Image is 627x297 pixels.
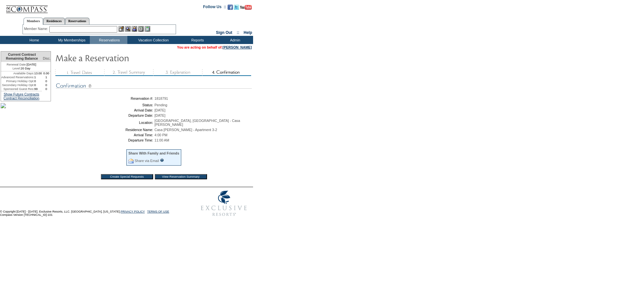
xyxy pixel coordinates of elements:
[43,56,51,60] span: Disc.
[177,45,252,49] span: You are acting on behalf of:
[1,71,34,75] td: Available Days:
[244,30,252,35] a: Help
[154,103,167,107] span: Pending
[154,113,166,117] span: [DATE]
[153,69,202,76] img: step3_state3.gif
[128,151,179,155] div: Share With Family and Friends
[1,67,42,71] td: 20 Day
[57,128,153,132] td: Residence Name:
[1,79,34,83] td: Primary Holiday Opt:
[42,79,51,83] td: 0
[65,18,89,24] a: Reservations
[15,36,52,44] td: Home
[55,69,104,76] img: step1_state3.gif
[203,4,226,12] td: Follow Us ::
[42,87,51,91] td: 0
[135,159,159,163] a: Share via Email
[42,71,51,75] td: 0.00
[154,128,217,132] span: Casa [PERSON_NAME] - Apartment 3-2
[57,97,153,100] td: Reservation #:
[34,79,42,83] td: 0
[24,18,43,25] a: Members
[34,71,42,75] td: 13.00
[43,18,65,24] a: Residences
[34,75,42,79] td: 1
[1,103,6,108] img: Shot-46-052.jpg
[24,26,49,32] div: Member Name:
[154,138,169,142] span: 11:00 AM
[57,103,153,107] td: Status:
[138,26,144,32] img: Reservations
[42,75,51,79] td: 1
[132,26,137,32] img: Impersonate
[55,51,186,64] img: Make Reservation
[202,69,251,76] img: step4_state2.gif
[154,133,168,137] span: 4:00 PM
[90,36,127,44] td: Reservations
[34,87,42,91] td: 99
[121,210,145,213] a: PRIVACY POLICY
[145,26,150,32] img: b_calculator.gif
[1,83,34,87] td: Secondary Holiday Opt:
[1,87,34,91] td: Sponsored Guest Res:
[127,36,178,44] td: Vacation Collection
[178,36,216,44] td: Reports
[154,119,240,126] span: [GEOGRAPHIC_DATA], [GEOGRAPHIC_DATA] - Casa [PERSON_NAME]
[216,36,253,44] td: Admin
[57,119,153,126] td: Location:
[1,52,42,62] td: Current Contract Remaining Balance
[195,187,253,220] img: Exclusive Resorts
[147,210,169,213] a: TERMS OF USE
[42,83,51,87] td: 0
[1,75,34,79] td: Advanced Reservations:
[1,62,42,67] td: [DATE]
[154,108,166,112] span: [DATE]
[4,92,39,96] a: Show Future Contracts
[237,30,239,35] span: ::
[155,174,207,179] input: View Reservation Summary
[34,83,42,87] td: 0
[234,5,239,10] img: Follow us on Twitter
[234,7,239,10] a: Follow us on Twitter
[228,5,233,10] img: Become our fan on Facebook
[101,174,153,179] input: Create Special Requests
[52,36,90,44] td: My Memberships
[240,7,252,10] a: Subscribe to our YouTube Channel
[119,26,124,32] img: b_edit.gif
[57,133,153,137] td: Arrival Time:
[228,7,233,10] a: Become our fan on Facebook
[57,113,153,117] td: Departure Date:
[240,5,252,10] img: Subscribe to our YouTube Channel
[160,158,164,162] input: What is this?
[125,26,131,32] img: View
[7,63,26,67] span: Renewal Date:
[104,69,153,76] img: step2_state3.gif
[154,97,168,100] span: 1818791
[216,30,232,35] a: Sign Out
[57,138,153,142] td: Departure Time:
[223,45,252,49] a: [PERSON_NAME]
[4,96,40,100] a: Contract Reconciliation
[57,108,153,112] td: Arrival Date:
[12,67,21,70] span: Level:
